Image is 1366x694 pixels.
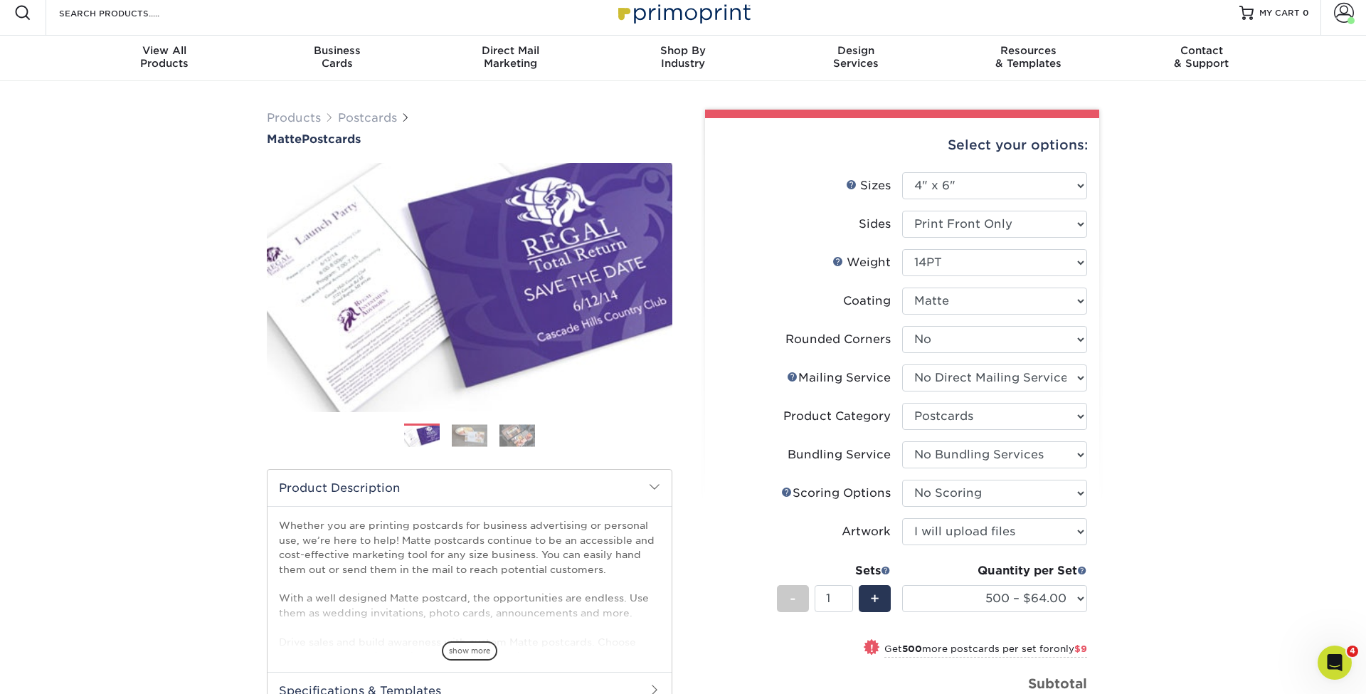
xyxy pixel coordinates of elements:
span: MY CART [1259,7,1300,19]
div: Marketing [424,44,597,70]
a: Products [267,111,321,125]
iframe: Intercom live chat [1318,646,1352,680]
span: show more [442,641,497,661]
a: Contact& Support [1115,36,1288,81]
div: Sides [859,216,891,233]
div: Services [769,44,942,70]
p: Whether you are printing postcards for business advertising or personal use, we’re here to help! ... [279,518,660,693]
a: MattePostcards [267,132,672,146]
span: Resources [942,44,1115,57]
a: BusinessCards [251,36,424,81]
span: Matte [267,132,302,146]
span: + [870,588,879,609]
img: Postcards 03 [499,424,535,446]
div: Industry [597,44,770,70]
div: Weight [832,254,891,271]
img: Matte 01 [267,147,672,428]
img: Postcards 01 [404,424,440,449]
span: Design [769,44,942,57]
span: Shop By [597,44,770,57]
h2: Product Description [268,470,672,506]
div: Sizes [846,177,891,194]
input: SEARCH PRODUCTS..... [58,4,196,21]
div: Cards [251,44,424,70]
div: Product Category [783,408,891,425]
div: & Support [1115,44,1288,70]
div: Coating [843,293,891,310]
div: Mailing Service [787,369,891,387]
div: Select your options: [716,118,1088,172]
a: View AllProducts [78,36,251,81]
a: Shop ByIndustry [597,36,770,81]
span: View All [78,44,251,57]
h1: Postcards [267,132,672,146]
span: $9 [1074,643,1087,654]
span: ! [870,641,874,656]
div: Artwork [842,523,891,540]
div: & Templates [942,44,1115,70]
span: - [790,588,796,609]
div: Products [78,44,251,70]
div: Scoring Options [781,485,891,502]
span: only [1054,643,1087,654]
a: Postcards [338,111,397,125]
span: 4 [1347,646,1358,657]
a: Direct MailMarketing [424,36,597,81]
div: Rounded Corners [785,331,891,348]
span: Contact [1115,44,1288,57]
span: Direct Mail [424,44,597,57]
a: DesignServices [769,36,942,81]
strong: Subtotal [1028,675,1087,691]
div: Quantity per Set [902,562,1087,579]
div: Sets [777,562,891,579]
img: Postcards 02 [452,424,487,446]
div: Bundling Service [788,446,891,463]
strong: 500 [902,643,922,654]
small: Get more postcards per set for [884,643,1087,658]
span: 0 [1303,8,1309,18]
span: Business [251,44,424,57]
a: Resources& Templates [942,36,1115,81]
